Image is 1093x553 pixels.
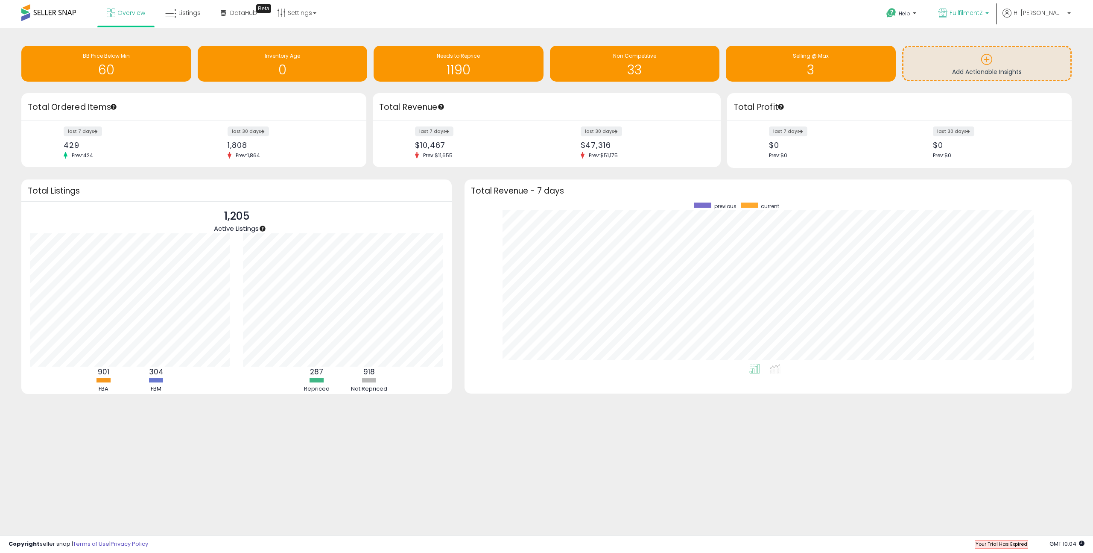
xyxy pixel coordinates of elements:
[903,47,1071,80] a: Add Actionable Insights
[886,8,897,18] i: Get Help
[117,9,145,17] span: Overview
[899,10,910,17] span: Help
[202,63,363,77] h1: 0
[1014,9,1065,17] span: Hi [PERSON_NAME]
[419,152,457,159] span: Prev: $11,655
[437,103,445,111] div: Tooltip anchor
[149,367,164,377] b: 304
[21,46,191,82] a: BB Price Below Min 60
[581,126,622,136] label: last 30 days
[415,126,453,136] label: last 7 days
[259,225,266,232] div: Tooltip anchor
[933,126,974,136] label: last 30 days
[777,103,785,111] div: Tooltip anchor
[78,385,129,393] div: FBA
[230,9,257,17] span: DataHub
[550,46,720,82] a: Non Competitive 33
[726,46,896,82] a: Selling @ Max 3
[64,126,102,136] label: last 7 days
[214,208,259,224] p: 1,205
[64,141,187,150] div: 429
[769,152,787,159] span: Prev: $0
[256,4,271,13] div: Tooltip anchor
[110,103,117,111] div: Tooltip anchor
[310,367,323,377] b: 287
[28,188,445,194] h3: Total Listings
[214,224,259,233] span: Active Listings
[228,141,351,150] div: 1,808
[83,52,130,59] span: BB Price Below Min
[793,52,829,59] span: Selling @ Max
[730,63,891,77] h1: 3
[761,203,779,210] span: current
[933,141,1057,150] div: $0
[363,367,375,377] b: 918
[178,9,201,17] span: Listings
[933,152,951,159] span: Prev: $0
[98,367,109,377] b: 901
[291,385,342,393] div: Repriced
[769,141,893,150] div: $0
[415,141,540,150] div: $10,467
[28,101,360,113] h3: Total Ordered Items
[584,152,622,159] span: Prev: $51,175
[378,63,539,77] h1: 1190
[769,126,807,136] label: last 7 days
[228,126,269,136] label: last 30 days
[265,52,300,59] span: Inventory Age
[374,46,544,82] a: Needs to Reprice 1190
[379,101,714,113] h3: Total Revenue
[437,52,480,59] span: Needs to Reprice
[67,152,97,159] span: Prev: 424
[880,1,925,28] a: Help
[344,385,395,393] div: Not Repriced
[952,68,1022,76] span: Add Actionable Insights
[198,46,368,82] a: Inventory Age 0
[613,52,656,59] span: Non Competitive
[734,101,1066,113] h3: Total Profit
[1002,9,1071,28] a: Hi [PERSON_NAME]
[131,385,182,393] div: FBM
[950,9,983,17] span: FullfilmentZ
[554,63,716,77] h1: 33
[714,203,736,210] span: previous
[581,141,706,150] div: $47,316
[26,63,187,77] h1: 60
[471,188,1066,194] h3: Total Revenue - 7 days
[231,152,264,159] span: Prev: 1,864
